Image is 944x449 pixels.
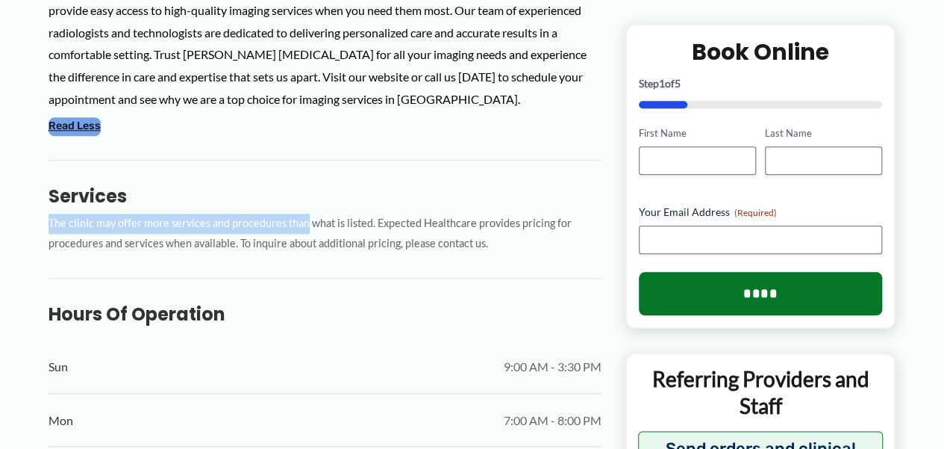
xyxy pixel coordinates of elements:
[734,207,777,218] span: (Required)
[504,356,601,378] span: 9:00 AM - 3:30 PM
[49,409,73,432] span: Mon
[659,77,665,90] span: 1
[765,126,882,140] label: Last Name
[639,205,883,220] label: Your Email Address
[49,214,601,254] p: The clinic may offer more services and procedures than what is listed. Expected Healthcare provid...
[639,37,883,66] h2: Book Online
[639,78,883,89] p: Step of
[638,365,884,420] p: Referring Providers and Staff
[504,409,601,432] span: 7:00 AM - 8:00 PM
[49,303,601,326] h3: Hours of Operation
[49,185,601,208] h3: Services
[49,117,101,135] button: Read Less
[675,77,681,90] span: 5
[49,356,68,378] span: Sun
[639,126,756,140] label: First Name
